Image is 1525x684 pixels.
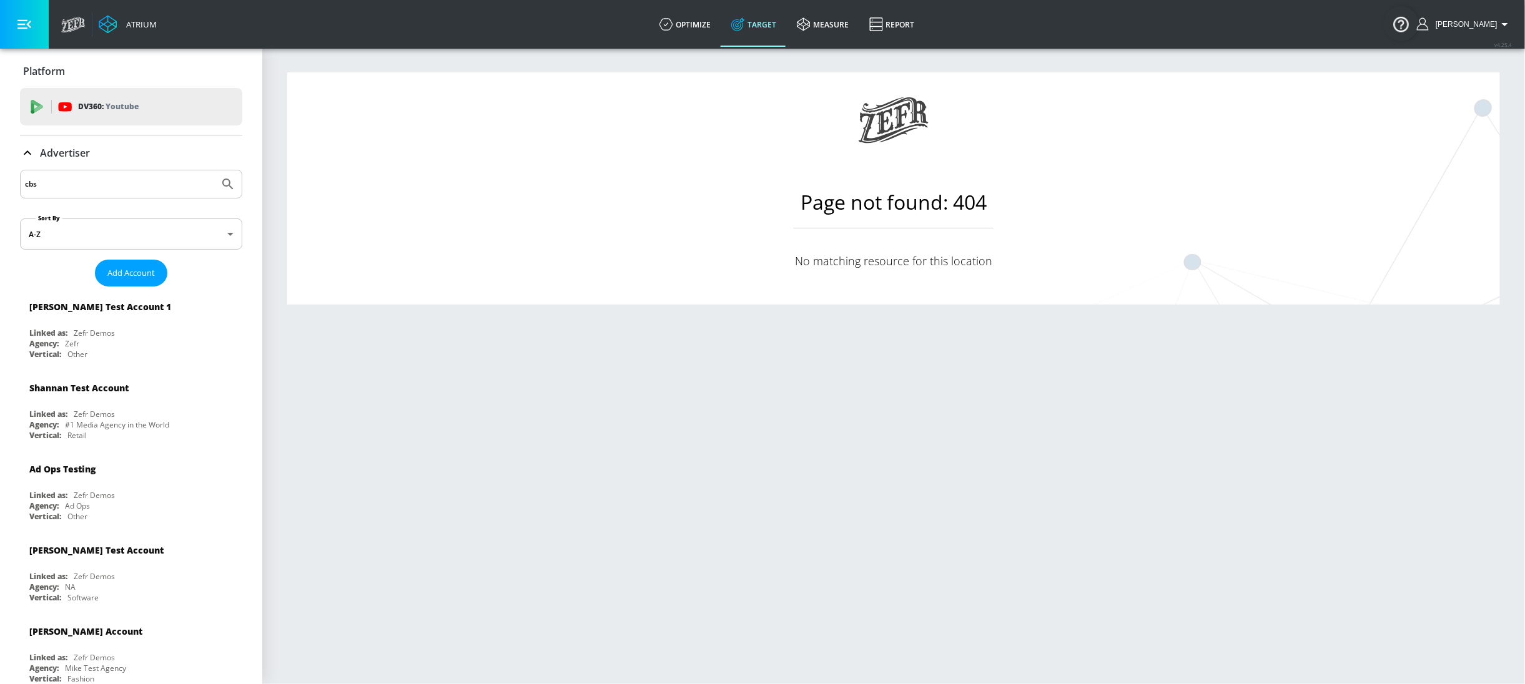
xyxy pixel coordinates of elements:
[214,170,242,198] button: Submit Search
[29,430,61,441] div: Vertical:
[40,146,90,160] p: Advertiser
[106,100,139,113] p: Youtube
[65,501,90,511] div: Ad Ops
[23,64,65,78] p: Platform
[29,652,67,663] div: Linked as:
[20,373,242,444] div: Shannan Test AccountLinked as:Zefr DemosAgency:#1 Media Agency in the WorldVertical:Retail
[99,15,157,34] a: Atrium
[1384,6,1419,41] button: Open Resource Center
[787,2,859,47] a: measure
[649,2,721,47] a: optimize
[20,135,242,170] div: Advertiser
[29,582,59,592] div: Agency:
[74,571,115,582] div: Zefr Demos
[29,511,61,522] div: Vertical:
[65,582,76,592] div: NA
[29,663,59,673] div: Agency:
[29,592,61,603] div: Vertical:
[29,419,59,430] div: Agency:
[20,454,242,525] div: Ad Ops TestingLinked as:Zefr DemosAgency:Ad OpsVertical:Other
[20,291,242,363] div: [PERSON_NAME] Test Account 1Linked as:Zefr DemosAgency:ZefrVertical:Other
[20,88,242,125] div: DV360: Youtube
[65,338,79,349] div: Zefr
[1431,20,1498,29] span: login as: samantha.yip@zefr.com
[29,625,142,637] div: [PERSON_NAME] Account
[20,218,242,250] div: A-Z
[29,301,171,313] div: [PERSON_NAME] Test Account 1
[29,463,96,475] div: Ad Ops Testing
[25,176,214,192] input: Search by name
[29,571,67,582] div: Linked as:
[29,673,61,684] div: Vertical:
[74,652,115,663] div: Zefr Demos
[107,266,155,280] span: Add Account
[20,54,242,89] div: Platform
[36,214,62,222] label: Sort By
[859,2,925,47] a: Report
[721,2,787,47] a: Target
[29,338,59,349] div: Agency:
[121,19,157,30] div: Atrium
[67,592,99,603] div: Software
[74,490,115,501] div: Zefr Demos
[67,430,87,441] div: Retail
[67,349,87,359] div: Other
[20,535,242,606] div: [PERSON_NAME] Test AccountLinked as:Zefr DemosAgency:NAVertical:Software
[95,260,167,286] button: Add Account
[65,419,169,430] div: #1 Media Agency in the World
[78,100,139,114] p: DV360:
[794,188,994,228] h1: Page not found: 404
[29,490,67,501] div: Linked as:
[29,501,59,511] div: Agency:
[67,673,94,684] div: Fashion
[29,349,61,359] div: Vertical:
[74,328,115,338] div: Zefr Demos
[794,253,994,268] p: No matching resource for this location
[1417,17,1513,32] button: [PERSON_NAME]
[74,409,115,419] div: Zefr Demos
[29,328,67,338] div: Linked as:
[29,382,129,394] div: Shannan Test Account
[29,409,67,419] div: Linked as:
[1495,41,1513,48] span: v 4.25.4
[67,511,87,522] div: Other
[65,663,126,673] div: Mike Test Agency
[29,544,164,556] div: [PERSON_NAME] Test Account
